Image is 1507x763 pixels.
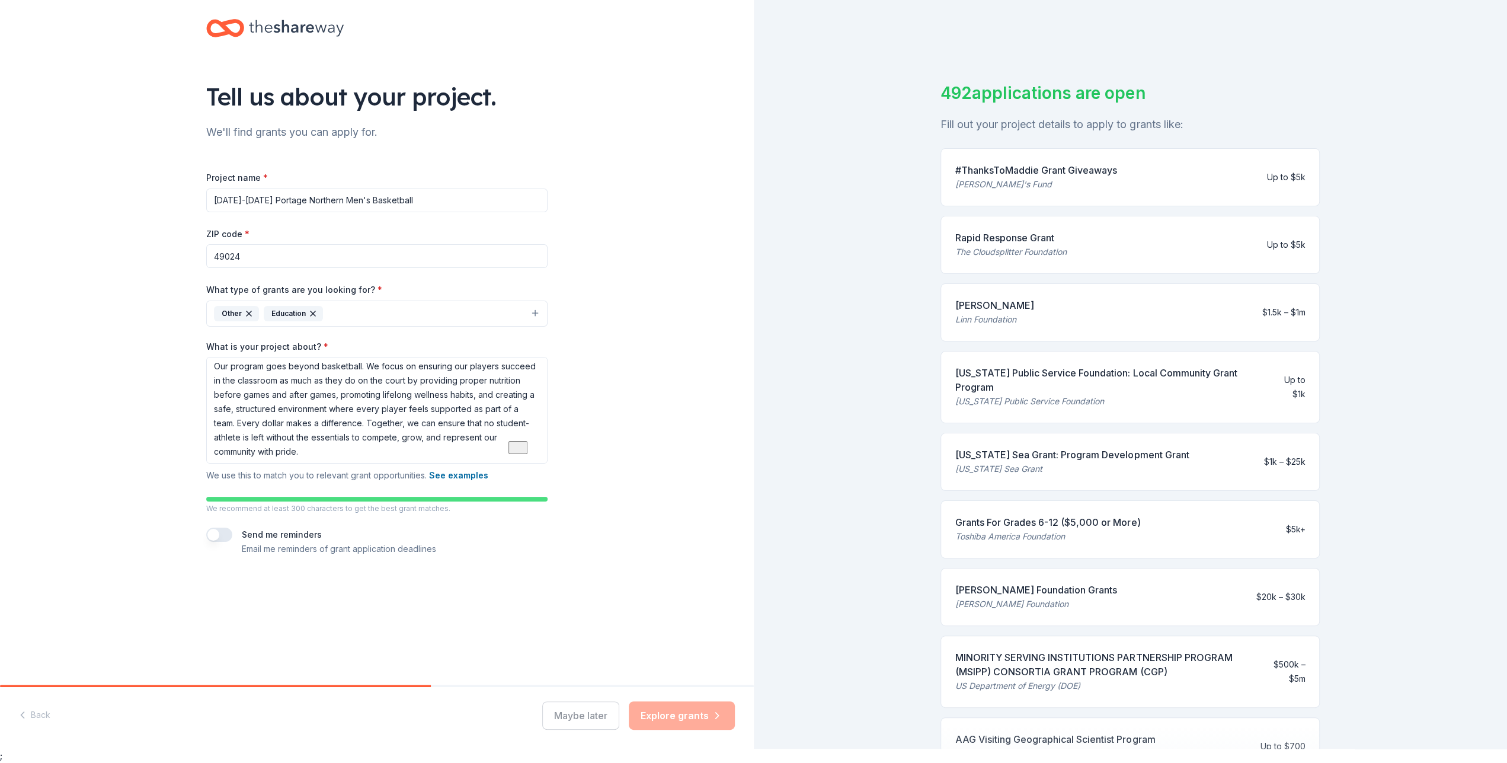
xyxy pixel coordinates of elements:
[206,284,382,296] label: What type of grants are you looking for?
[206,228,249,240] label: ZIP code
[955,529,1140,544] div: Toshiba America Foundation
[206,80,548,113] div: Tell us about your project.
[206,244,548,268] input: 12345 (U.S. only)
[206,189,548,212] input: After school program
[955,298,1034,312] div: [PERSON_NAME]
[955,679,1263,693] div: US Department of Energy (DOE)
[1262,305,1305,320] div: $1.5k – $1m
[955,394,1260,408] div: [US_STATE] Public Service Foundation
[955,163,1117,177] div: #ThanksToMaddie Grant Giveaways
[955,597,1117,611] div: [PERSON_NAME] Foundation
[206,301,548,327] button: OtherEducation
[264,306,323,321] div: Education
[206,341,328,353] label: What is your project about?
[1285,522,1305,537] div: $5k+
[955,515,1140,529] div: Grants For Grades 6-12 ($5,000 or More)
[955,583,1117,597] div: [PERSON_NAME] Foundation Grants
[955,462,1189,476] div: [US_STATE] Sea Grant
[206,172,268,184] label: Project name
[429,468,488,483] button: See examples
[955,231,1067,245] div: Rapid Response Grant
[955,650,1263,679] div: MINORITY SERVING INSTITUTIONS PARTNERSHIP PROGRAM (MSIPP) CONSORTIA GRANT PROGRAM (CGP)
[1271,373,1306,401] div: Up to $1k
[1256,590,1305,604] div: $20k – $30k
[206,504,548,513] p: We recommend at least 300 characters to get the best grant matches.
[206,123,548,142] div: We'll find grants you can apply for.
[1266,238,1305,252] div: Up to $5k
[955,312,1034,327] div: Linn Foundation
[940,115,1320,134] div: Fill out your project details to apply to grants like:
[206,470,488,480] span: We use this to match you to relevant grant opportunities.
[242,529,322,539] label: Send me reminders
[206,357,548,464] textarea: To enrich screen reader interactions, please activate Accessibility in Grammarly extension settings
[955,448,1189,462] div: [US_STATE] Sea Grant: Program Development Grant
[242,542,436,556] p: Email me reminders of grant application deadlines
[1263,455,1305,469] div: $1k – $25k
[955,177,1117,191] div: [PERSON_NAME]'s Fund
[955,245,1067,259] div: The Cloudsplitter Foundation
[1266,170,1305,184] div: Up to $5k
[955,366,1260,394] div: [US_STATE] Public Service Foundation: Local Community Grant Program
[940,81,1320,106] div: 492 applications are open
[214,306,259,321] div: Other
[1273,657,1305,686] div: $500k – $5m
